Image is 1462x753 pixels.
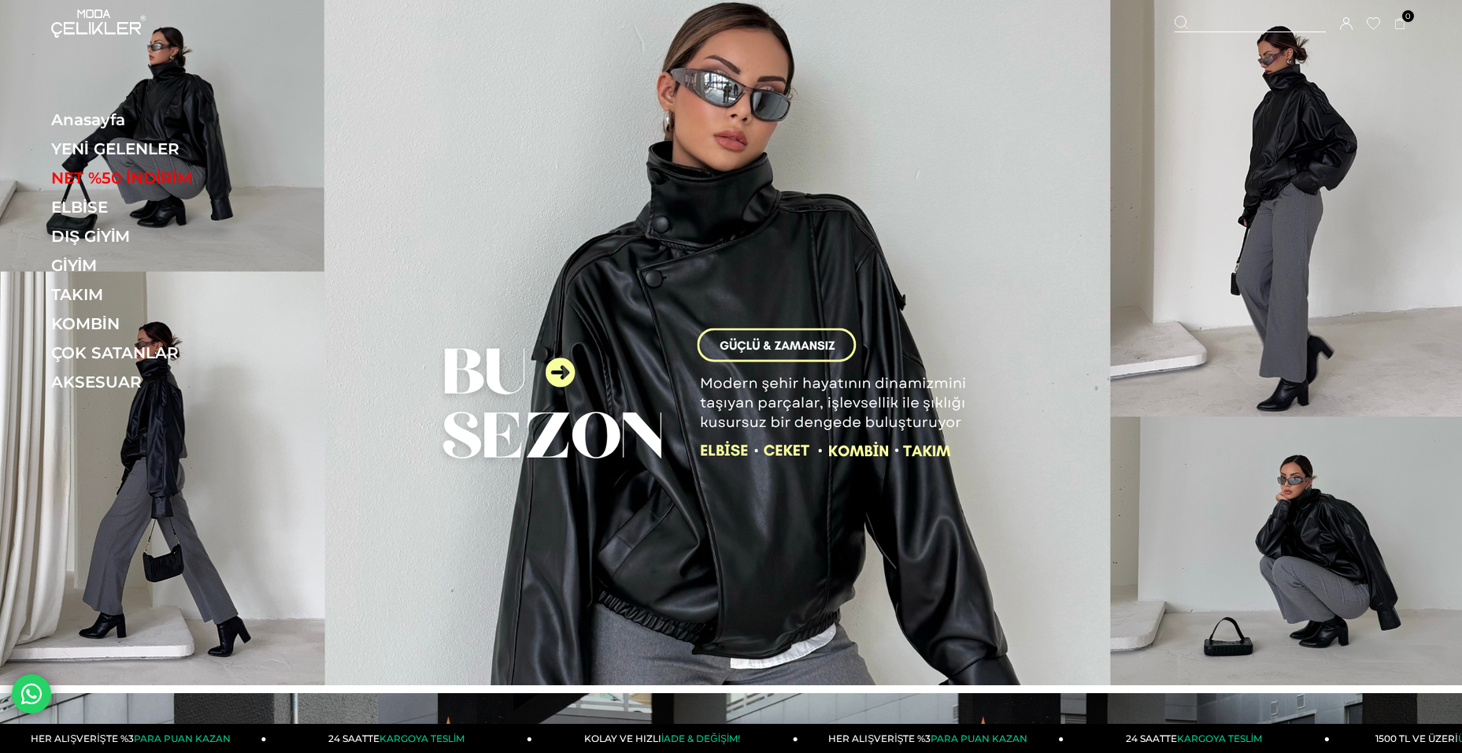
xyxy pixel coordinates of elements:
a: 24 SAATTEKARGOYA TESLİM [266,724,532,753]
a: DIŞ GİYİM [51,227,268,246]
a: NET %50 İNDİRİM [51,169,268,187]
span: PARA PUAN KAZAN [931,733,1027,744]
a: HER ALIŞVERİŞTE %3PARA PUAN KAZAN [1,724,267,753]
a: 0 [1394,18,1406,30]
a: GİYİM [51,256,268,275]
a: ÇOK SATANLAR [51,343,268,362]
a: Anasayfa [51,110,268,129]
img: logo [51,9,146,38]
span: KARGOYA TESLİM [379,733,465,744]
a: 24 SAATTEKARGOYA TESLİM [1064,724,1330,753]
a: HER ALIŞVERİŞTE %3PARA PUAN KAZAN [798,724,1064,753]
span: İADE & DEĞİŞİM! [661,733,740,744]
a: YENİ GELENLER [51,139,268,158]
span: 0 [1402,10,1414,22]
a: KOLAY VE HIZLIİADE & DEĞİŞİM! [532,724,798,753]
span: KARGOYA TESLİM [1177,733,1262,744]
a: ELBİSE [51,198,268,217]
a: AKSESUAR [51,373,268,391]
a: KOMBİN [51,314,268,333]
a: TAKIM [51,285,268,304]
span: PARA PUAN KAZAN [134,733,231,744]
